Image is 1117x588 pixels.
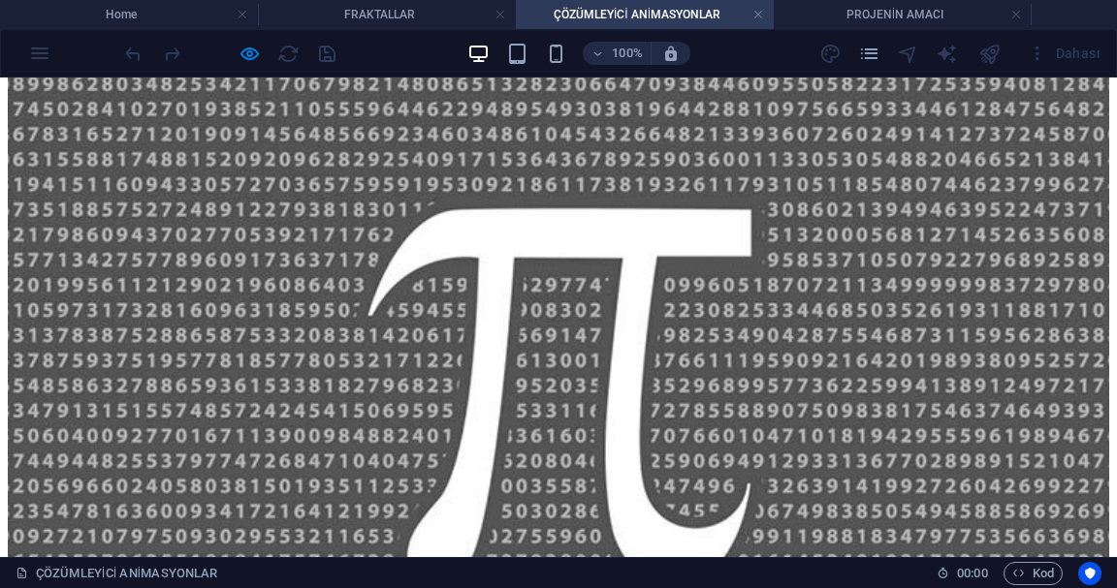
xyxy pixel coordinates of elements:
h6: Oturum süresi [937,562,988,585]
span: Kod [1012,562,1054,585]
h4: ÇÖZÜMLEYİCİ ANİMASYONLAR [516,4,774,25]
button: pages [857,42,880,65]
button: Kod [1004,562,1063,585]
a: Seçimi iptal etmek için tıkla. Sayfaları açmak için çift tıkla [16,562,217,585]
button: 100% [583,42,652,65]
i: Yeniden boyutlandırmada yakınlaştırma düzeyini seçilen cihaza uyacak şekilde otomatik olarak ayarla. [662,45,680,62]
button: Usercentrics [1078,562,1101,585]
span: : [971,566,973,580]
i: Sayfalar (Ctrl+Alt+S) [858,43,880,65]
h4: PROJENİN AMACI [774,4,1032,25]
h4: FRAKTALLAR [258,4,516,25]
button: Ön izleme modundan çıkıp düzenlemeye devam etmek için buraya tıklayın [238,42,261,65]
h6: 100% [612,42,643,65]
span: 00 00 [957,562,987,585]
